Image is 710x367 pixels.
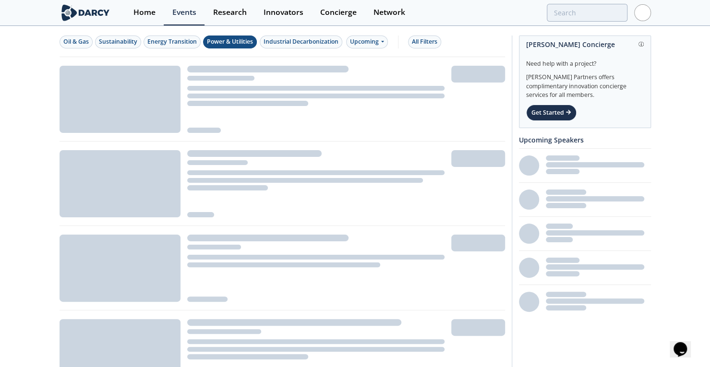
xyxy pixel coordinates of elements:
button: Industrial Decarbonization [260,36,342,48]
div: Research [213,9,247,16]
div: [PERSON_NAME] Concierge [526,36,644,53]
button: Energy Transition [144,36,201,48]
img: Profile [634,4,651,21]
div: Events [172,9,196,16]
div: Network [373,9,405,16]
button: Power & Utilities [203,36,257,48]
div: Get Started [526,105,577,121]
div: Upcoming Speakers [519,131,651,148]
div: Industrial Decarbonization [264,37,338,46]
div: Upcoming [346,36,388,48]
button: Sustainability [95,36,141,48]
div: Oil & Gas [63,37,89,46]
button: Oil & Gas [60,36,93,48]
div: Energy Transition [147,37,197,46]
iframe: chat widget [670,329,700,357]
img: logo-wide.svg [60,4,112,21]
div: Concierge [320,9,357,16]
div: Sustainability [99,37,137,46]
div: Need help with a project? [526,53,644,68]
div: Power & Utilities [207,37,253,46]
button: All Filters [408,36,441,48]
img: information.svg [638,42,644,47]
input: Advanced Search [547,4,627,22]
div: Home [133,9,156,16]
div: All Filters [412,37,437,46]
div: Innovators [264,9,303,16]
div: [PERSON_NAME] Partners offers complimentary innovation concierge services for all members. [526,68,644,100]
